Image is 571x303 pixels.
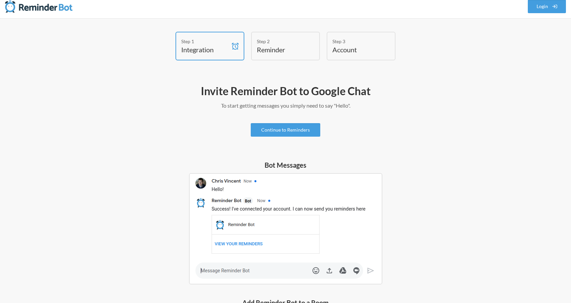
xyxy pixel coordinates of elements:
[181,45,228,54] h4: Integration
[181,38,228,45] div: Step 1
[257,38,304,45] div: Step 2
[189,160,382,170] h5: Bot Messages
[251,123,320,137] a: Continue to Reminders
[332,38,380,45] div: Step 3
[90,102,481,110] p: To start getting messages you simply need to say "Hello".
[90,84,481,98] h2: Invite Reminder Bot to Google Chat
[332,45,380,54] h4: Account
[257,45,304,54] h4: Reminder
